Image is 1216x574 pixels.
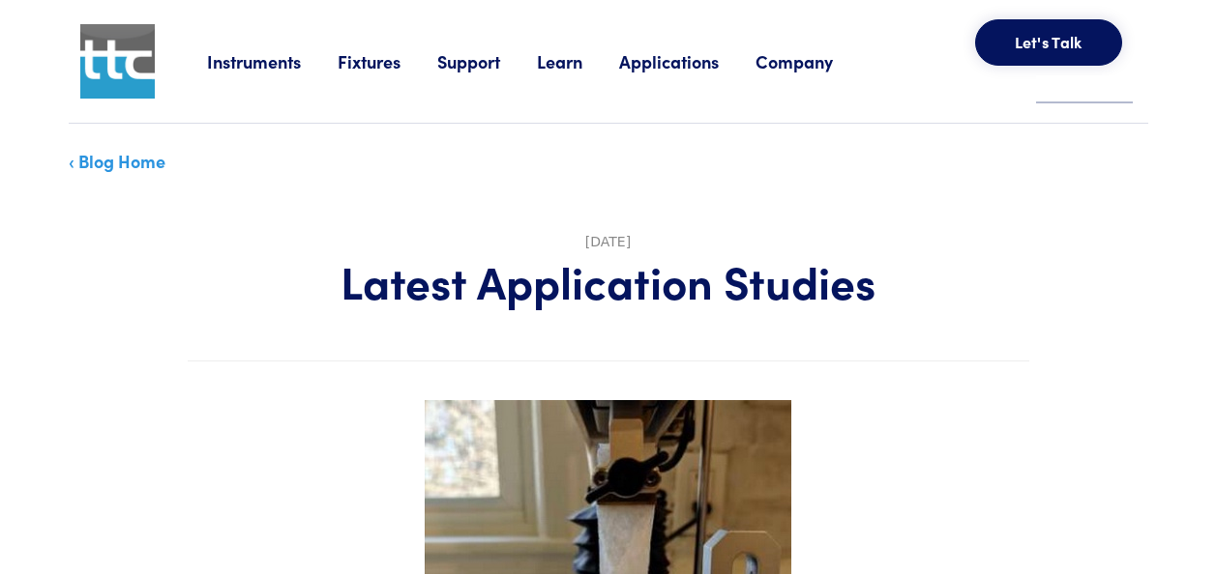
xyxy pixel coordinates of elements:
[80,24,155,99] img: ttc_logo_1x1_v1.0.png
[69,149,165,173] a: ‹ Blog Home
[585,234,631,249] time: [DATE]
[537,49,619,73] a: Learn
[756,49,870,73] a: Company
[188,253,1029,309] h1: Latest Application Studies
[207,49,338,73] a: Instruments
[338,49,437,73] a: Fixtures
[619,49,756,73] a: Applications
[437,49,537,73] a: Support
[975,19,1122,66] button: Let's Talk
